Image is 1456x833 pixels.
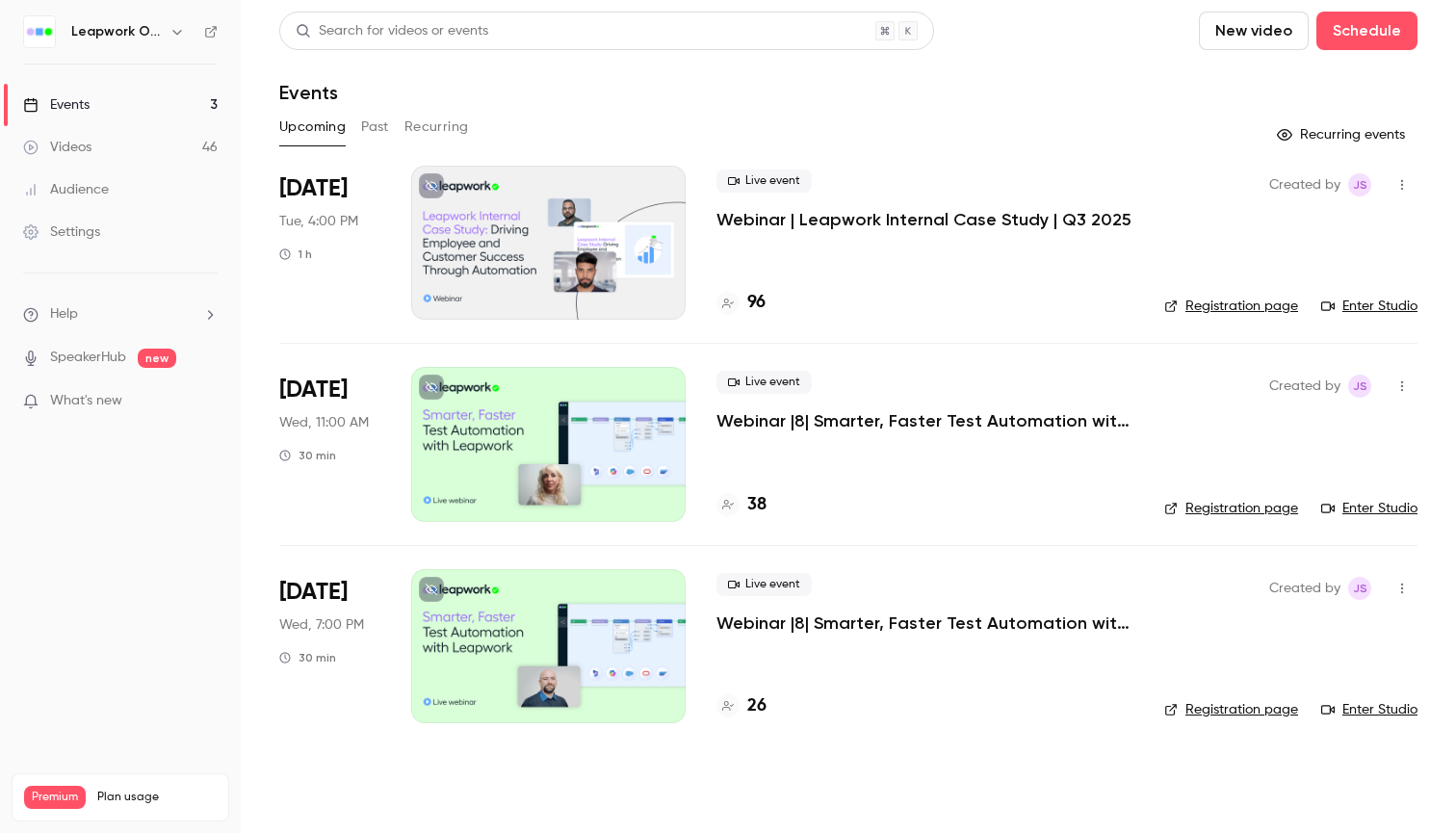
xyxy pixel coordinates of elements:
[716,492,767,518] a: 38
[279,650,336,665] div: 30 min
[716,290,766,316] a: 96
[279,569,380,723] div: Aug 20 Wed, 1:00 PM (America/New York)
[1321,297,1417,316] a: Enter Studio
[1269,173,1340,196] span: Created by
[1164,499,1298,518] a: Registration page
[747,290,766,316] h4: 96
[716,693,767,719] a: 26
[24,16,55,47] img: Leapwork Online Event
[279,413,369,432] span: Wed, 11:00 AM
[71,22,162,41] h6: Leapwork Online Event
[1316,12,1417,50] button: Schedule
[138,349,176,368] span: new
[1353,577,1367,600] span: JS
[716,612,1133,635] a: Webinar |8| Smarter, Faster Test Automation with Leapwork | [GEOGRAPHIC_DATA] | Q3 2025
[279,367,380,521] div: Aug 20 Wed, 10:00 AM (Europe/London)
[1348,375,1371,398] span: Jaynesh Singh
[279,375,348,405] span: [DATE]
[716,573,812,596] span: Live event
[50,348,126,368] a: SpeakerHub
[1199,12,1309,50] button: New video
[279,247,312,262] div: 1 h
[1164,700,1298,719] a: Registration page
[279,577,348,608] span: [DATE]
[279,615,364,635] span: Wed, 7:00 PM
[1269,577,1340,600] span: Created by
[23,222,100,242] div: Settings
[23,95,90,115] div: Events
[716,208,1131,231] a: Webinar | Leapwork Internal Case Study | Q3 2025
[50,391,122,411] span: What's new
[1321,499,1417,518] a: Enter Studio
[716,169,812,193] span: Live event
[279,212,358,231] span: Tue, 4:00 PM
[279,81,338,104] h1: Events
[296,21,488,41] div: Search for videos or events
[279,173,348,204] span: [DATE]
[1348,173,1371,196] span: Jaynesh Singh
[24,786,86,809] span: Premium
[1353,375,1367,398] span: JS
[195,393,218,410] iframe: Noticeable Trigger
[361,112,389,143] button: Past
[1268,119,1417,150] button: Recurring events
[23,304,218,325] li: help-dropdown-opener
[1269,375,1340,398] span: Created by
[279,166,380,320] div: Aug 19 Tue, 10:00 AM (America/New York)
[1353,173,1367,196] span: JS
[1348,577,1371,600] span: Jaynesh Singh
[747,492,767,518] h4: 38
[279,112,346,143] button: Upcoming
[23,138,91,157] div: Videos
[404,112,469,143] button: Recurring
[279,448,336,463] div: 30 min
[50,304,78,325] span: Help
[1321,700,1417,719] a: Enter Studio
[716,371,812,394] span: Live event
[716,409,1133,432] a: Webinar |8| Smarter, Faster Test Automation with Leapwork | EMEA | Q3 2025
[97,790,217,805] span: Plan usage
[747,693,767,719] h4: 26
[23,180,109,199] div: Audience
[1164,297,1298,316] a: Registration page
